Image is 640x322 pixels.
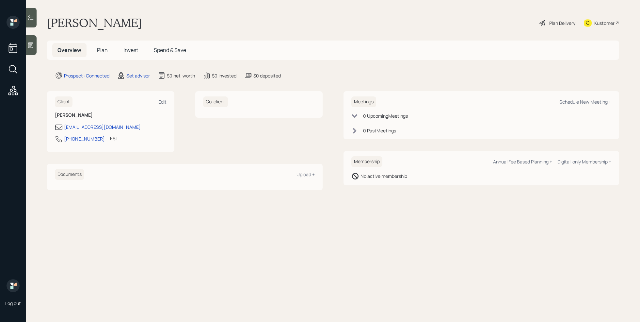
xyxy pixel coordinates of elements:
div: Plan Delivery [549,20,575,26]
img: retirable_logo.png [7,279,20,292]
div: Edit [158,99,167,105]
span: Overview [57,46,81,54]
div: Prospect · Connected [64,72,109,79]
div: [PHONE_NUMBER] [64,135,105,142]
span: Spend & Save [154,46,186,54]
h6: [PERSON_NAME] [55,112,167,118]
div: Schedule New Meeting + [559,99,611,105]
div: Digital-only Membership + [557,159,611,165]
h6: Meetings [351,96,376,107]
div: Log out [5,300,21,306]
h1: [PERSON_NAME] [47,16,142,30]
div: Set advisor [126,72,150,79]
h6: Client [55,96,72,107]
div: [EMAIL_ADDRESS][DOMAIN_NAME] [64,124,141,130]
div: $0 invested [212,72,236,79]
div: Upload + [296,171,315,178]
div: No active membership [360,173,407,179]
div: Annual Fee Based Planning + [493,159,552,165]
span: Plan [97,46,108,54]
div: $0 deposited [253,72,281,79]
div: $0 net-worth [167,72,195,79]
div: Kustomer [594,20,615,26]
div: EST [110,135,118,142]
h6: Co-client [203,96,228,107]
div: 0 Past Meeting s [363,127,396,134]
h6: Documents [55,169,84,180]
span: Invest [123,46,138,54]
h6: Membership [351,156,382,167]
div: 0 Upcoming Meeting s [363,112,408,119]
